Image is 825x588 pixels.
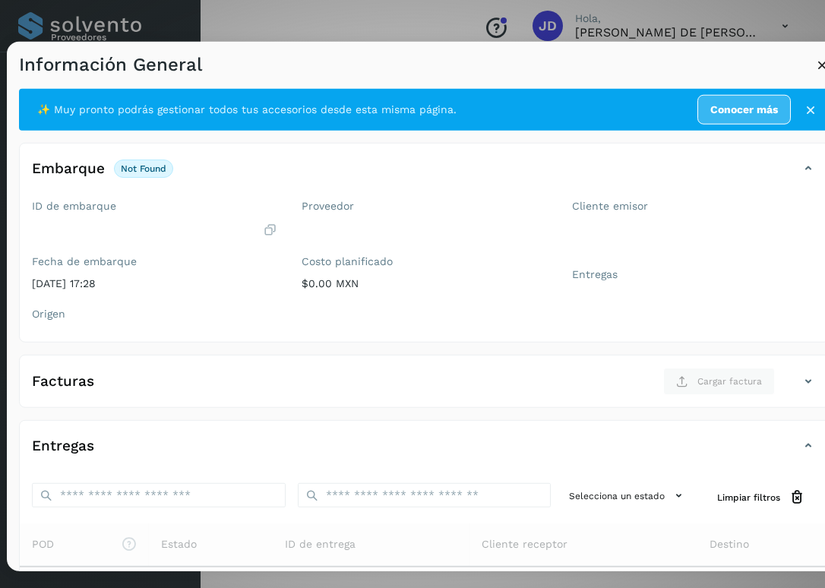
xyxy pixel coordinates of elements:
[32,437,94,454] h4: Entregas
[302,255,547,268] label: Costo planificado
[572,267,817,280] label: Entregas
[32,277,277,289] p: [DATE] 17:28
[19,54,202,76] h3: Información General
[121,163,166,174] p: not found
[563,483,693,508] button: Selecciona un estado
[285,536,356,552] span: ID de entrega
[32,160,105,177] h4: Embarque
[32,536,137,552] span: POD
[161,536,197,552] span: Estado
[717,490,780,504] span: Limpiar filtros
[302,277,547,289] p: $0.00 MXN
[663,368,775,395] button: Cargar factura
[697,375,762,388] span: Cargar factura
[572,200,817,213] label: Cliente emisor
[482,536,567,552] span: Cliente receptor
[37,102,457,118] span: ✨ Muy pronto podrás gestionar todos tus accesorios desde esta misma página.
[710,536,749,552] span: Destino
[697,95,791,125] a: Conocer más
[32,255,277,268] label: Fecha de embarque
[705,483,817,511] button: Limpiar filtros
[302,200,547,213] label: Proveedor
[32,308,277,321] label: Origen
[32,372,94,390] h4: Facturas
[32,200,277,213] label: ID de embarque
